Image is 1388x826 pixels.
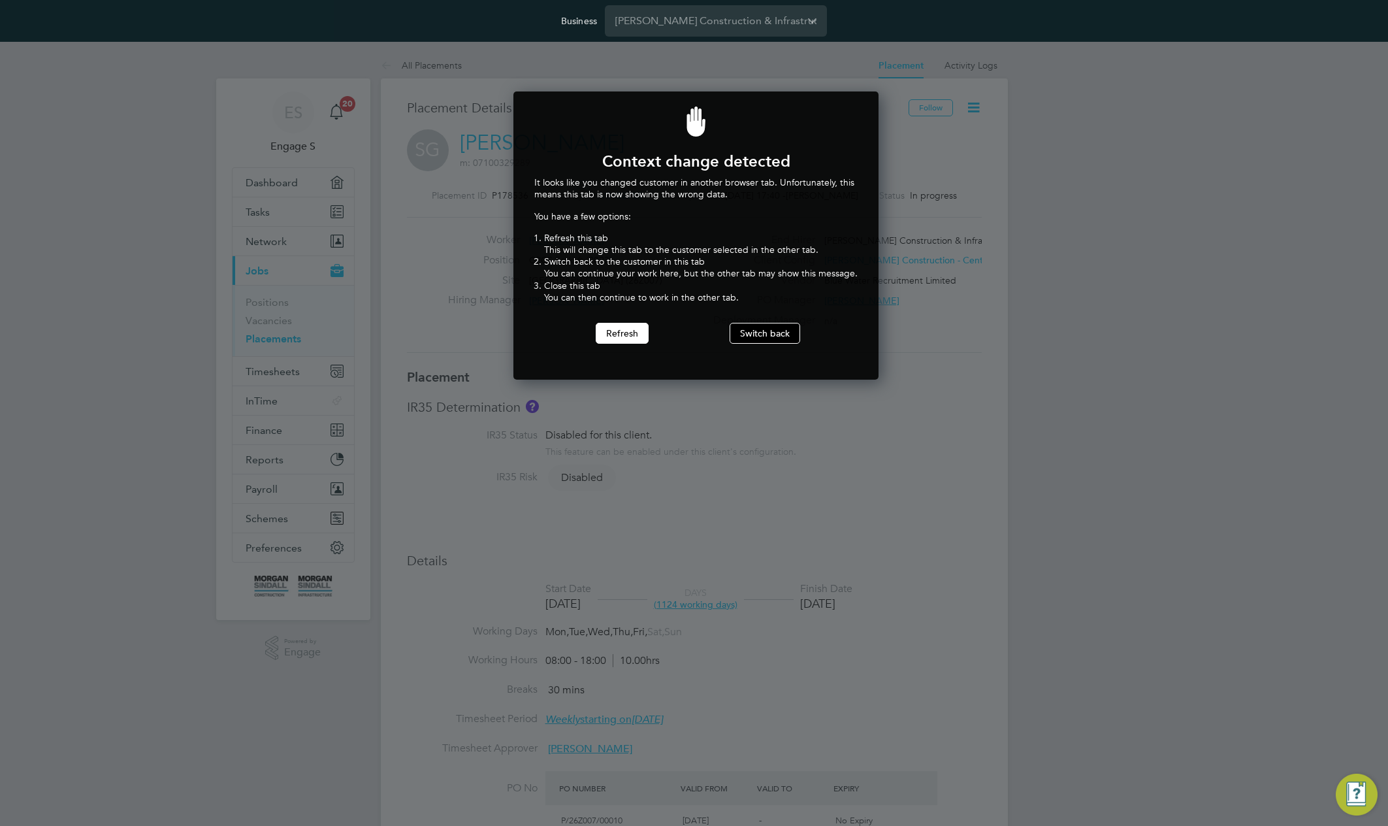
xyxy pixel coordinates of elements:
[544,280,858,303] li: Close this tab You can then continue to work in the other tab.
[730,323,800,344] button: Switch back
[534,210,858,222] p: You have a few options:
[544,256,858,279] li: Switch back to the customer in this tab You can continue your work here, but the other tab may sh...
[544,232,858,256] li: Refresh this tab This will change this tab to the customer selected in the other tab.
[561,15,597,27] label: Business
[1336,774,1378,816] button: Engage Resource Center
[534,176,858,200] p: It looks like you changed customer in another browser tab. Unfortunately, this means this tab is ...
[596,323,649,344] button: Refresh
